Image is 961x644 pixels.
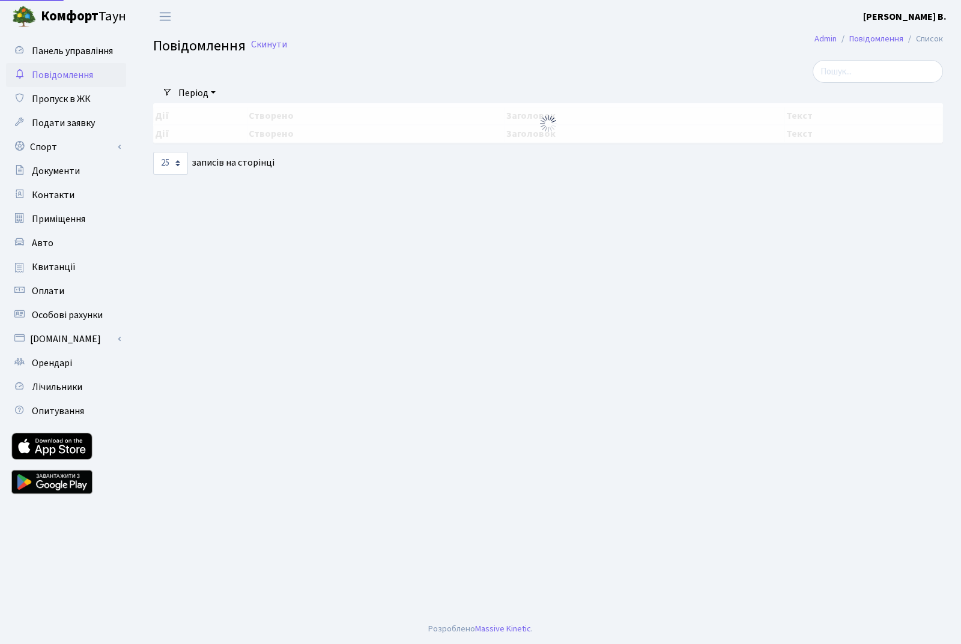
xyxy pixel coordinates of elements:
a: Повідомлення [6,63,126,87]
img: Обробка... [539,114,558,133]
span: Квитанції [32,260,76,274]
a: Лічильники [6,375,126,399]
span: Повідомлення [32,68,93,82]
a: Подати заявку [6,111,126,135]
img: logo.png [12,5,36,29]
span: Панель управління [32,44,113,58]
a: Скинути [251,39,287,50]
a: Квитанції [6,255,126,279]
a: Оплати [6,279,126,303]
b: [PERSON_NAME] В. [863,10,947,23]
span: Таун [41,7,126,27]
span: Приміщення [32,212,85,226]
a: Контакти [6,183,126,207]
a: Admin [814,32,837,45]
span: Особові рахунки [32,308,103,322]
span: Авто [32,236,53,250]
a: Період [174,83,220,103]
select: записів на сторінці [153,152,188,175]
span: Повідомлення [153,35,246,56]
a: [PERSON_NAME] В. [863,10,947,24]
nav: breadcrumb [796,26,961,52]
a: Приміщення [6,207,126,231]
span: Орендарі [32,357,72,370]
span: Подати заявку [32,116,95,130]
b: Комфорт [41,7,99,26]
a: Повідомлення [849,32,903,45]
a: Massive Kinetic [475,622,531,635]
a: Особові рахунки [6,303,126,327]
span: Опитування [32,405,84,418]
input: Пошук... [813,60,943,83]
label: записів на сторінці [153,152,274,175]
a: Орендарі [6,351,126,375]
a: Авто [6,231,126,255]
span: Оплати [32,284,64,298]
a: [DOMAIN_NAME] [6,327,126,351]
a: Панель управління [6,39,126,63]
a: Опитування [6,399,126,423]
span: Лічильники [32,381,82,394]
button: Переключити навігацію [150,7,180,26]
a: Пропуск в ЖК [6,87,126,111]
span: Контакти [32,188,74,202]
a: Документи [6,159,126,183]
span: Документи [32,164,80,178]
a: Спорт [6,135,126,159]
div: Розроблено . [428,622,533,636]
span: Пропуск в ЖК [32,92,91,106]
li: Список [903,32,943,46]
